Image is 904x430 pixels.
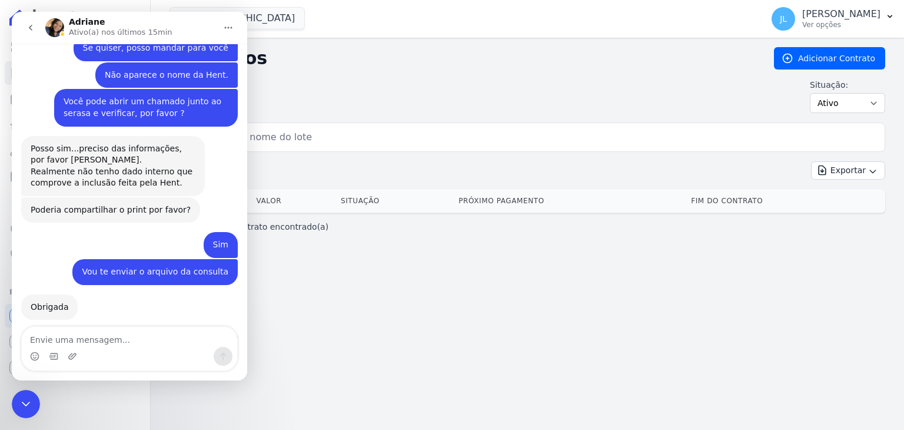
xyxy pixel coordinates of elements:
div: Vou te enviar o arquivo da consulta [61,247,226,273]
a: Contratos [5,61,145,85]
div: Juliany diz… [9,24,226,51]
div: Juliany diz… [9,247,226,283]
p: Ativo(a) nos últimos 15min [57,15,161,27]
button: Início [205,5,228,27]
a: Conta Hent [5,330,145,353]
div: Não aparece o nome da Hent. [84,51,226,77]
button: Exportar [811,161,885,180]
button: JL [PERSON_NAME] Ver opções [762,2,904,35]
a: Recebíveis [5,304,145,328]
div: Obrigada [9,283,66,309]
div: Juliany diz… [9,77,226,124]
div: Sim [201,227,217,239]
a: Visão Geral [5,35,145,59]
div: Vou te enviar o arquivo da consulta [70,254,217,266]
div: Se quiser, posso mandar para você [62,24,226,49]
th: Próximo Pagamento [454,189,686,213]
div: Você pode abrir um chamado junto ao serasa e verificar, por favor ? [52,84,217,107]
div: Você pode abrir um chamado junto ao serasa e verificar, por favor ? [42,77,226,114]
iframe: Intercom live chat [12,12,247,381]
th: Fim do Contrato [686,189,885,213]
h2: Contratos [169,48,755,69]
textarea: Envie uma mensagem... [10,315,225,335]
button: Upload do anexo [56,340,65,349]
label: Situação: [810,79,885,91]
th: Situação [336,189,454,213]
button: Enviar uma mensagem [202,335,221,354]
span: JL [780,15,787,23]
th: Valor [251,189,336,213]
p: [PERSON_NAME] [802,8,880,20]
a: Lotes [5,113,145,137]
div: Se quiser, posso mandar para você [71,31,217,42]
div: Adriane diz… [9,186,226,221]
div: Juliany diz… [9,220,226,247]
div: Sim [192,220,226,246]
a: Negativação [5,243,145,266]
div: Juliany diz… [9,51,226,78]
iframe: Intercom live chat [12,390,40,418]
div: Adriane diz… [9,124,226,186]
div: Adriane diz… [9,283,226,318]
a: Crédito [5,217,145,240]
a: Minha Carteira [5,165,145,188]
a: Clientes [5,139,145,163]
button: Selecionador de GIF [37,340,46,349]
p: Nenhum(a) contrato encontrado(a) [184,221,328,233]
a: Transferências [5,191,145,214]
p: Ver opções [802,20,880,29]
button: Selecionador de Emoji [18,340,28,349]
button: [GEOGRAPHIC_DATA] [169,7,305,29]
div: Plataformas [9,285,141,299]
div: Posso sim...preciso das informações, por favor [PERSON_NAME]. Realmente não tenho dado interno qu... [19,131,184,177]
div: Obrigada [19,290,56,302]
input: Buscar por nome do lote [189,125,880,149]
div: Não aparece o nome da Hent. [93,58,217,70]
div: Poderia compartilhar o print por favor? [19,193,179,204]
a: Adicionar Contrato [774,47,885,70]
div: Poderia compartilhar o print por favor? [9,186,188,211]
div: Posso sim...preciso das informações, por favor [PERSON_NAME].Realmente não tenho dado interno que... [9,124,193,184]
a: Parcelas [5,87,145,111]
